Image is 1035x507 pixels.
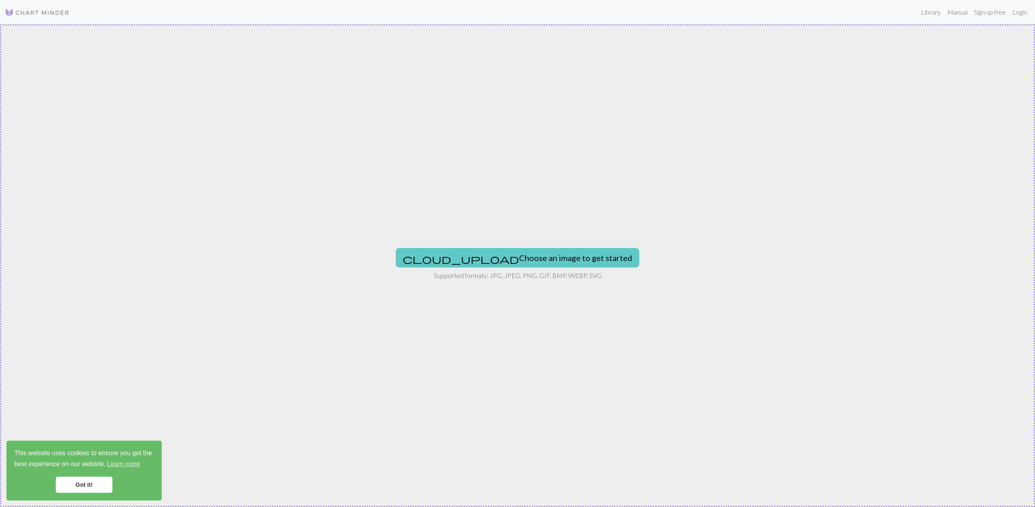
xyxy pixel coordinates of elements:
[106,458,141,470] a: learn more about cookies
[403,253,519,265] span: cloud_upload
[6,441,162,501] div: cookieconsent
[944,4,971,20] a: Manual
[5,8,70,17] img: Logo
[56,477,112,493] a: dismiss cookie message
[918,4,944,20] a: Library
[396,248,639,267] button: Choose an image to get started
[434,271,602,280] p: Supported formats: JPG, JPEG, PNG, GIF, BMP, WEBP, SVG
[971,4,1009,20] a: Sign up free
[14,448,154,470] span: This website uses cookies to ensure you get the best experience on our website.
[1009,4,1030,20] a: Login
